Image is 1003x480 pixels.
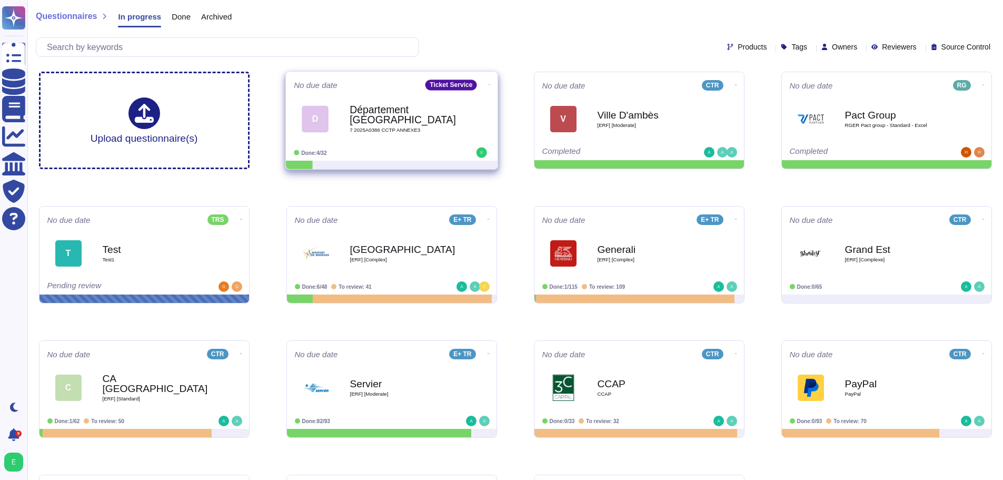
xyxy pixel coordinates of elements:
[172,13,191,21] span: Done
[55,240,82,267] div: T
[350,257,455,262] span: [ERF] [Complex]
[302,284,327,290] span: Done: 6/48
[55,418,80,424] span: Done: 1/62
[550,418,575,424] span: Done: 0/33
[295,350,338,358] span: No due date
[727,281,737,292] img: user
[961,281,971,292] img: user
[845,244,950,254] b: Grand Est
[798,106,824,132] img: Logo
[704,147,714,158] img: user
[303,240,329,267] img: Logo
[350,379,455,389] b: Servier
[598,391,703,397] span: CCAP
[798,240,824,267] img: Logo
[941,43,990,51] span: Source Control
[598,123,703,128] span: [ERF] [Moderate]
[845,391,950,397] span: PayPal
[295,216,338,224] span: No due date
[797,284,822,290] span: Done: 0/65
[697,214,723,225] div: E+ TR
[542,216,585,224] span: No due date
[589,284,625,290] span: To review: 109
[949,214,971,225] div: CTR
[717,147,728,158] img: user
[466,416,476,426] img: user
[832,43,857,51] span: Owners
[953,80,971,91] div: RG
[470,281,480,292] img: user
[727,416,737,426] img: user
[350,244,455,254] b: [GEOGRAPHIC_DATA]
[790,216,833,224] span: No due date
[790,82,833,90] span: No due date
[15,430,22,437] div: 9
[207,214,229,225] div: TRS
[882,43,916,51] span: Reviewers
[232,281,242,292] img: user
[598,257,703,262] span: [ERF] [Complex]
[550,375,577,401] img: Logo
[42,38,419,56] input: Search by keywords
[350,105,456,125] b: Département [GEOGRAPHIC_DATA]
[845,110,950,120] b: Pact Group
[702,349,723,359] div: CTR
[961,416,971,426] img: user
[2,450,31,474] button: user
[550,284,578,290] span: Done: 1/115
[301,150,326,155] span: Done: 4/32
[542,147,671,158] div: Completed
[479,416,490,426] img: user
[201,13,232,21] span: Archived
[833,418,867,424] span: To review: 70
[702,80,723,91] div: CTR
[790,350,833,358] span: No due date
[103,257,208,262] span: Test1
[476,148,486,158] img: user
[791,43,807,51] span: Tags
[479,281,490,292] img: user
[118,13,161,21] span: In progress
[47,281,176,292] div: Pending review
[949,349,971,359] div: CTR
[738,43,767,51] span: Products
[456,281,467,292] img: user
[103,374,208,394] b: CA [GEOGRAPHIC_DATA]
[713,416,724,426] img: user
[350,128,456,133] span: 7 2025A0386 CCTP ANNEXE3
[91,97,198,143] div: Upload questionnaire(s)
[302,105,329,132] div: D
[47,216,91,224] span: No due date
[586,418,619,424] span: To review: 32
[974,281,985,292] img: user
[598,379,703,389] b: CCAP
[542,82,585,90] span: No due date
[550,240,577,267] img: Logo
[219,416,229,426] img: user
[542,350,585,358] span: No due date
[845,123,950,128] span: RGER Pact group - Standard - Excel
[797,418,822,424] span: Done: 0/93
[103,244,208,254] b: Test
[302,418,330,424] span: Done: 82/93
[36,12,97,21] span: Questionnaires
[845,379,950,389] b: PayPal
[425,80,476,90] div: Ticket Service
[350,391,455,397] span: [ERF] [Moderate]
[232,416,242,426] img: user
[449,214,475,225] div: E+ TR
[294,81,337,89] span: No due date
[598,110,703,120] b: Ville D'ambès
[550,106,577,132] div: V
[798,375,824,401] img: Logo
[207,349,229,359] div: CTR
[55,375,82,401] div: C
[790,147,919,158] div: Completed
[219,281,229,292] img: user
[974,416,985,426] img: user
[845,257,950,262] span: [ERF] [Complexe]
[727,147,737,158] img: user
[103,396,208,401] span: [ERF] [Standard]
[974,147,985,158] img: user
[339,284,372,290] span: To review: 41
